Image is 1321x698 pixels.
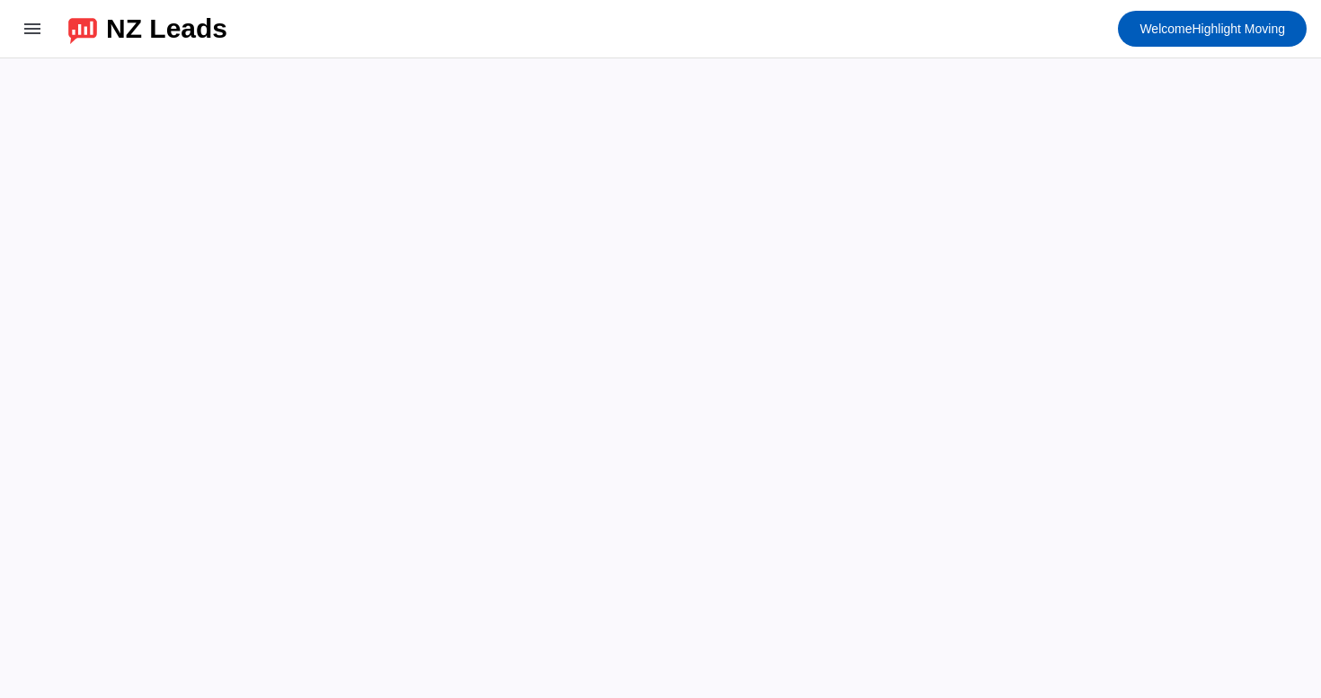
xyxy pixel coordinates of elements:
span: Highlight Moving [1139,16,1285,41]
mat-icon: menu [22,18,43,40]
span: Welcome [1139,22,1192,36]
button: WelcomeHighlight Moving [1118,11,1307,47]
img: logo [68,13,97,44]
div: NZ Leads [106,16,227,41]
